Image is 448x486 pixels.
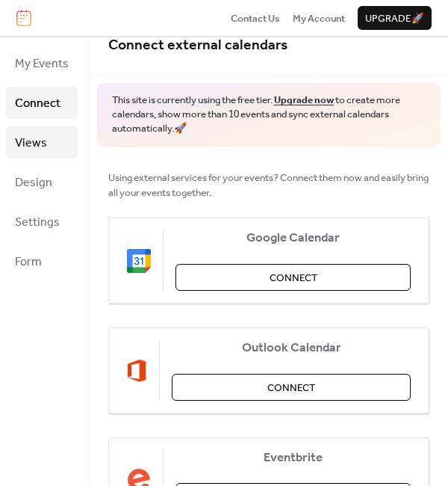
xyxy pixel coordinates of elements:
span: Connect [267,381,315,396]
span: Connect [15,92,60,115]
span: Views [15,132,47,155]
span: Upgrade 🚀 [365,11,424,26]
a: Form [6,245,78,277]
span: This site is currently using the free tier. to create more calendars, show more than 10 events an... [112,93,426,136]
span: My Account [293,11,345,26]
a: My Account [293,10,345,25]
button: Connect [172,374,411,401]
span: Form [15,250,42,274]
span: Using external services for your events? Connect them now and easily bring all your events together. [108,170,429,201]
a: Design [6,166,78,198]
span: Connect external calendars [108,31,287,59]
a: Contact Us [231,10,280,25]
img: google [127,249,151,273]
span: Contact Us [231,11,280,26]
span: Google Calendar [175,231,411,246]
span: Connect [270,271,317,286]
button: Connect [175,264,411,291]
a: Upgrade now [274,90,334,110]
a: Connect [6,87,78,119]
button: Upgrade🚀 [358,6,432,30]
span: My Events [15,52,69,76]
img: outlook [127,359,147,383]
a: Views [6,126,78,159]
a: Settings [6,206,78,238]
img: logo [16,10,31,26]
span: Design [15,171,52,194]
a: My Events [6,47,78,79]
span: Outlook Calendar [172,341,411,356]
span: Eventbrite [175,451,411,466]
span: Settings [15,211,60,234]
